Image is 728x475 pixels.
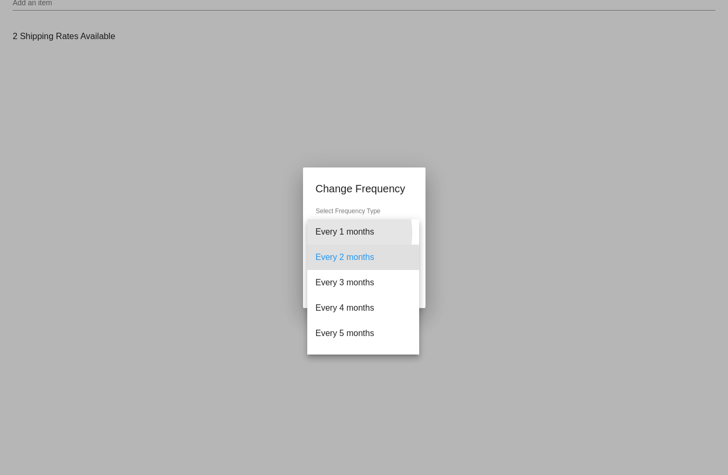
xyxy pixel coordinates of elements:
span: Every 1 months [316,219,411,245]
span: Every 6 months [316,346,411,371]
span: Every 4 months [316,295,411,321]
span: Every 5 months [316,321,411,346]
span: Every 2 months [316,245,411,270]
span: Every 3 months [316,270,411,295]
